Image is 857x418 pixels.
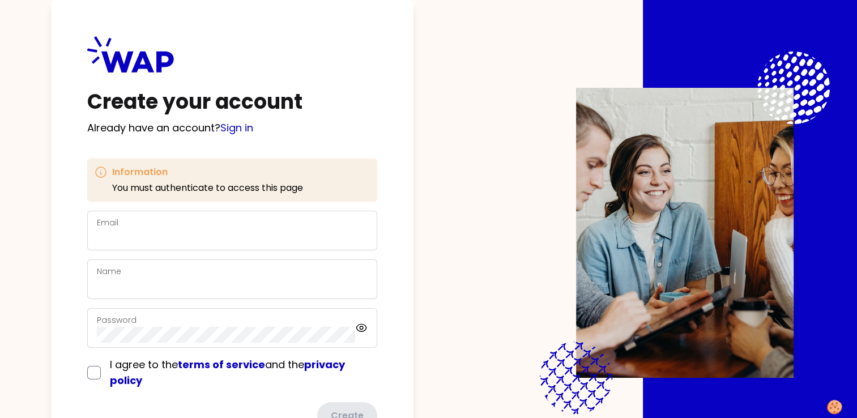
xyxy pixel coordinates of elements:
a: Sign in [220,121,253,135]
label: Password [97,314,137,326]
h3: Information [112,165,303,179]
a: terms of service [178,357,265,372]
p: You must authenticate to access this page [112,181,303,195]
label: Name [97,266,121,277]
img: Description [576,88,794,378]
h1: Create your account [87,91,377,113]
span: I agree to the and the [110,357,345,387]
p: Already have an account? [87,120,377,136]
label: Email [97,217,118,228]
